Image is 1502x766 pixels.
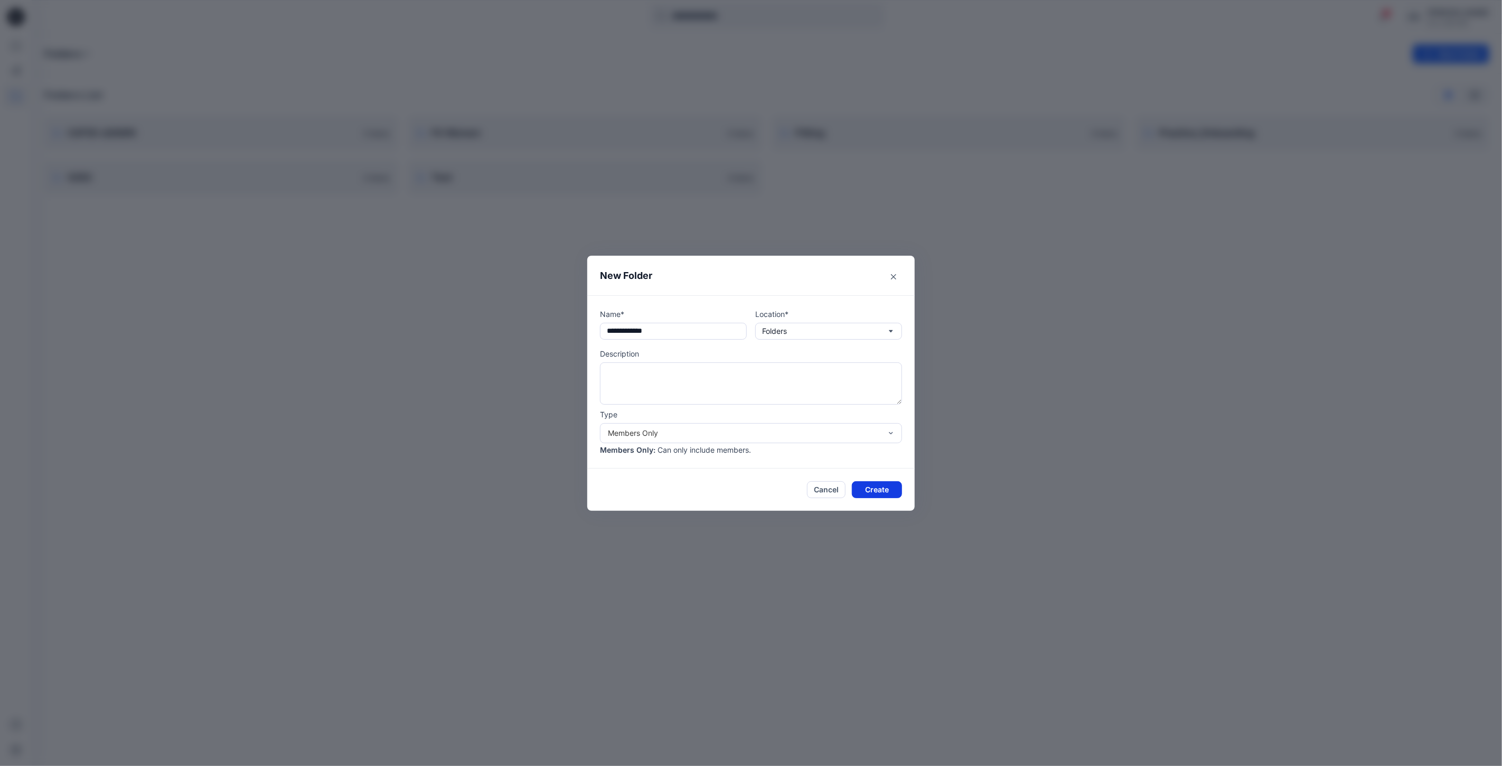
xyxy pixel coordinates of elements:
[600,444,655,455] p: Members Only :
[658,444,751,455] p: Can only include members.
[755,309,902,320] p: Location*
[587,256,915,295] header: New Folder
[600,309,747,320] p: Name*
[885,268,902,285] button: Close
[762,325,787,337] p: Folders
[600,409,902,420] p: Type
[608,427,881,438] div: Members Only
[600,348,902,359] p: Description
[852,481,902,498] button: Create
[755,323,902,340] button: Folders
[807,481,846,498] button: Cancel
